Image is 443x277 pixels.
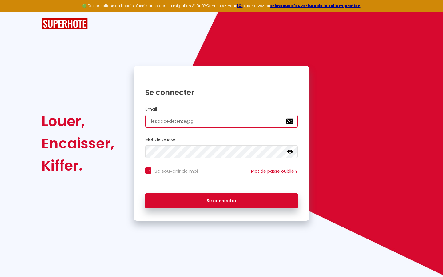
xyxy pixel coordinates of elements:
[145,193,298,209] button: Se connecter
[42,18,88,30] img: SuperHote logo
[145,137,298,142] h2: Mot de passe
[251,168,298,174] a: Mot de passe oublié ?
[42,155,114,177] div: Kiffer.
[237,3,243,8] a: ICI
[145,88,298,97] h1: Se connecter
[5,2,23,21] button: Ouvrir le widget de chat LiveChat
[42,110,114,132] div: Louer,
[42,132,114,155] div: Encaisser,
[270,3,361,8] a: créneaux d'ouverture de la salle migration
[145,115,298,128] input: Ton Email
[145,107,298,112] h2: Email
